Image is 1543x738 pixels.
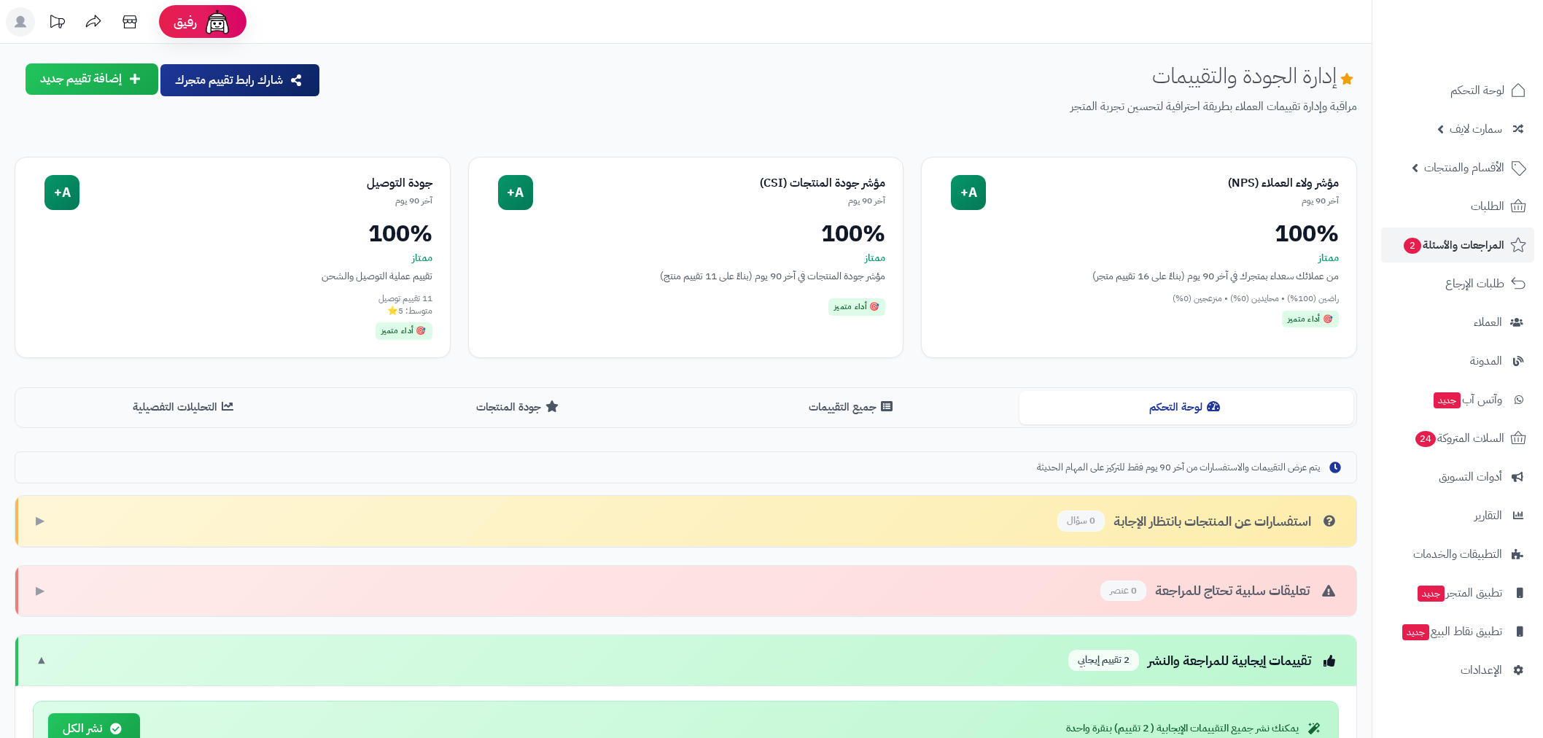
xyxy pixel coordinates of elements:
span: رفيق [174,13,197,31]
span: العملاء [1474,312,1502,333]
div: آخر 90 يوم [79,195,432,207]
div: تقييمات إيجابية للمراجعة والنشر [1068,650,1339,671]
span: يتم عرض التقييمات والاستفسارات من آخر 90 يوم فقط للتركيز على المهام الحديثة [1037,461,1320,475]
span: ▶ [36,513,44,529]
a: العملاء [1381,305,1534,340]
div: مؤشر ولاء العملاء (NPS) [986,175,1339,192]
button: جودة المنتجات [352,391,686,424]
span: جديد [1402,624,1429,640]
div: 11 تقييم توصيل متوسط: 5⭐ [33,292,432,317]
span: طلبات الإرجاع [1445,273,1504,294]
span: 0 سؤال [1057,510,1105,532]
div: A+ [44,175,79,210]
a: تحديثات المنصة [39,7,75,40]
span: السلات المتروكة [1414,428,1504,448]
span: وآتس آب [1432,389,1502,410]
span: الطلبات [1471,196,1504,217]
a: تطبيق نقاط البيعجديد [1381,614,1534,649]
div: من عملائك سعداء بمتجرك في آخر 90 يوم (بناءً على 16 تقييم متجر) [939,268,1339,284]
div: آخر 90 يوم [986,195,1339,207]
span: التطبيقات والخدمات [1413,544,1502,564]
a: أدوات التسويق [1381,459,1534,494]
img: ai-face.png [203,7,232,36]
a: الطلبات [1381,189,1534,224]
div: 🎯 أداء متميز [376,322,432,340]
a: وآتس آبجديد [1381,382,1534,417]
button: التحليلات التفصيلية [18,391,352,424]
span: التقارير [1474,505,1502,526]
span: 2 [1404,238,1422,255]
a: التطبيقات والخدمات [1381,537,1534,572]
a: تطبيق المتجرجديد [1381,575,1534,610]
div: تقييم عملية التوصيل والشحن [33,268,432,284]
div: 100% [939,222,1339,245]
a: السلات المتروكة24 [1381,421,1534,456]
button: إضافة تقييم جديد [26,63,158,95]
span: الإعدادات [1461,660,1502,680]
div: ممتاز [33,251,432,265]
button: لوحة التحكم [1019,391,1353,424]
span: ▼ [36,652,47,669]
div: 🎯 أداء متميز [1282,311,1339,328]
span: ▶ [36,583,44,599]
div: تعليقات سلبية تحتاج للمراجعة [1100,580,1339,602]
a: المراجعات والأسئلة2 [1381,228,1534,263]
span: تطبيق نقاط البيع [1401,621,1502,642]
div: ممتاز [486,251,886,265]
div: A+ [498,175,533,210]
span: المدونة [1470,351,1502,371]
div: ممتاز [939,251,1339,265]
div: مؤشر جودة المنتجات في آخر 90 يوم (بناءً على 11 تقييم منتج) [486,268,886,284]
button: جميع التقييمات [686,391,1020,424]
span: المراجعات والأسئلة [1402,235,1504,255]
div: جودة التوصيل [79,175,432,192]
a: الإعدادات [1381,653,1534,688]
span: 2 تقييم إيجابي [1068,650,1139,671]
span: الأقسام والمنتجات [1424,158,1504,178]
a: طلبات الإرجاع [1381,266,1534,301]
div: A+ [951,175,986,210]
div: استفسارات عن المنتجات بانتظار الإجابة [1057,510,1339,532]
p: مراقبة وإدارة تقييمات العملاء بطريقة احترافية لتحسين تجربة المتجر [333,98,1357,115]
button: شارك رابط تقييم متجرك [160,64,319,96]
div: 100% [486,222,886,245]
a: لوحة التحكم [1381,73,1534,108]
span: 24 [1415,431,1437,448]
span: تطبيق المتجر [1416,583,1502,603]
span: 0 عنصر [1100,580,1146,602]
span: أدوات التسويق [1439,467,1502,487]
div: راضين (100%) • محايدين (0%) • منزعجين (0%) [939,292,1339,305]
span: جديد [1434,392,1461,408]
a: المدونة [1381,343,1534,378]
div: مؤشر جودة المنتجات (CSI) [533,175,886,192]
img: logo-2.png [1444,11,1529,42]
span: جديد [1418,586,1445,602]
h1: إدارة الجودة والتقييمات [1152,63,1357,88]
span: سمارت لايف [1450,119,1502,139]
span: لوحة التحكم [1450,80,1504,101]
div: 🎯 أداء متميز [828,298,885,316]
a: التقارير [1381,498,1534,533]
div: آخر 90 يوم [533,195,886,207]
div: يمكنك نشر جميع التقييمات الإيجابية ( 2 تقييم) بنقرة واحدة [1066,721,1324,736]
div: 100% [33,222,432,245]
